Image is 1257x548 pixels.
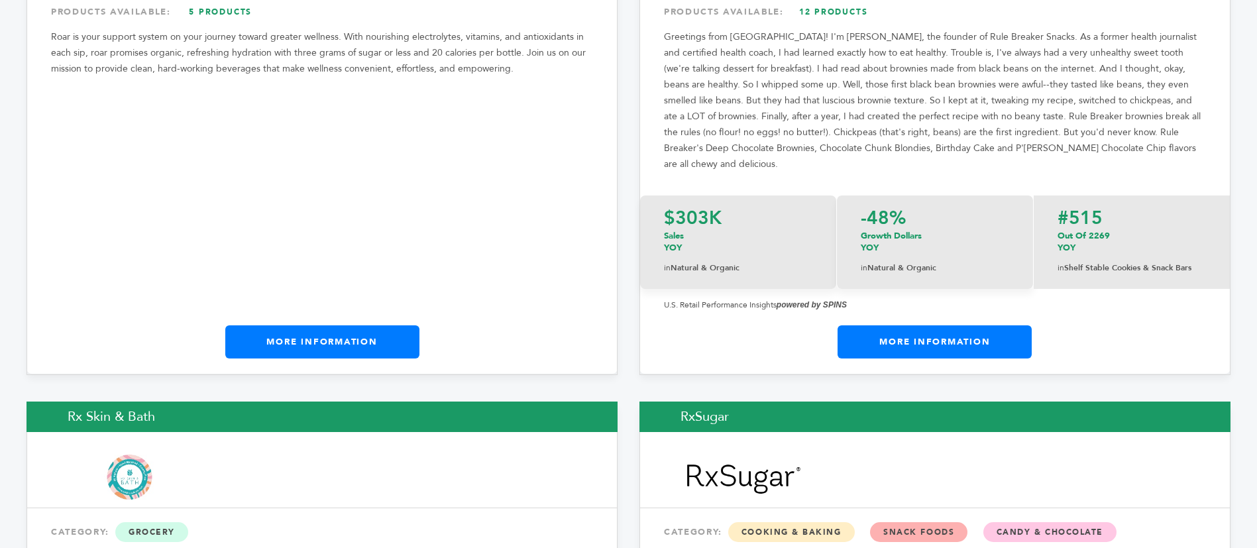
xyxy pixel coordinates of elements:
[728,522,855,542] span: Cooking & Baking
[861,262,867,273] span: in
[983,522,1117,542] span: Candy & Chocolate
[27,402,618,432] h2: Rx Skin & Bath
[664,520,1206,544] div: CATEGORY:
[68,455,191,500] img: Rx Skin & Bath
[664,209,812,227] p: $303K
[1058,262,1064,273] span: in
[664,260,812,276] p: Natural & Organic
[838,325,1032,358] a: More Information
[861,209,1009,227] p: -48%
[225,325,419,358] a: More Information
[51,520,593,544] div: CATEGORY:
[861,230,1009,254] p: Growth Dollars
[664,29,1206,172] p: Greetings from [GEOGRAPHIC_DATA]! I'm [PERSON_NAME], the founder of Rule Breaker Snacks. As a for...
[861,242,879,254] span: YOY
[681,459,804,496] img: RxSugar
[664,297,1206,313] p: U.S. Retail Performance Insights
[664,242,682,254] span: YOY
[51,29,593,77] p: Roar is your support system on your journey toward greater wellness. With nourishing electrolytes...
[664,230,812,254] p: Sales
[639,402,1230,432] h2: RxSugar
[1058,209,1206,227] p: #515
[777,300,847,309] strong: powered by SPINS
[870,522,967,542] span: Snack Foods
[1058,230,1206,254] p: Out of 2269
[1058,260,1206,276] p: Shelf Stable Cookies & Snack Bars
[115,522,188,542] span: Grocery
[664,262,671,273] span: in
[861,260,1009,276] p: Natural & Organic
[1058,242,1075,254] span: YOY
